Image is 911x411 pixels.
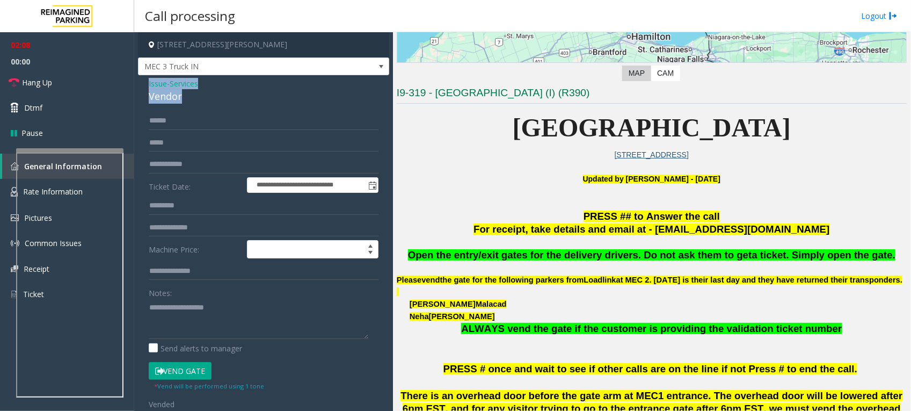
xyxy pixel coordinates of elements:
span: [GEOGRAPHIC_DATA] [513,113,791,142]
span: Open the entry/exit gates for the delivery drivers. Do not ask them to get [408,249,752,261]
span: Please [397,276,421,284]
span: vend [421,276,440,285]
div: Vendor [149,89,378,104]
img: 'icon' [11,239,19,248]
span: the gate for the following parkers from [440,276,584,284]
label: Send alerts to manager [149,343,242,354]
span: Issue [149,78,167,89]
span: Vended [149,399,174,409]
span: at MEC 2. [DATE] is their last day and they have returned their transponders. [616,276,902,284]
span: For receipt, take details and email at - [EMAIL_ADDRESS][DOMAIN_NAME] [473,223,829,235]
img: 'icon' [11,290,18,299]
h4: [STREET_ADDRESS][PERSON_NAME] [138,32,389,57]
label: Notes: [149,284,172,299]
a: Logout [861,10,898,21]
h3: I9-319 - [GEOGRAPHIC_DATA] (I) (R390) [397,86,907,104]
label: Map [622,66,651,81]
b: Updated by [PERSON_NAME] - [DATE] [583,175,720,183]
img: 'icon' [11,265,18,272]
img: 'icon' [11,187,18,197]
h3: Call processing [140,3,240,29]
span: Toggle popup [366,178,378,193]
span: - [167,78,198,89]
a: General Information [2,154,134,179]
span: Neha [410,312,429,321]
img: 'icon' [11,162,19,170]
span: [PERSON_NAME] [410,300,476,308]
img: logout [889,10,898,21]
small: Vend will be performed using 1 tone [154,382,264,390]
span: a ticket. Simply open the gate. [752,249,895,261]
span: ALWAYS vend the gate if the customer is providing the validation ticket number [461,323,842,334]
a: [STREET_ADDRESS] [615,150,689,159]
span: Dtmf [24,102,42,113]
span: PRESS ## to Answer the call [584,211,720,222]
label: CAM [651,66,680,81]
span: [PERSON_NAME] [429,312,495,321]
span: Pause [21,127,43,139]
img: 'icon' [11,214,19,221]
span: Hang Up [22,77,52,88]
span: MEC 3 Truck IN [139,58,339,75]
span: Increase value [363,241,378,249]
span: Services [170,78,198,89]
span: PRESS # once and wait to see if other calls are on the line if not Press # to end the call. [443,363,857,374]
label: Machine Price: [146,240,244,258]
span: Loadlink [584,276,616,285]
span: Decrease value [363,249,378,258]
span: Malacad [476,300,507,309]
label: Ticket Date: [146,177,244,193]
button: Vend Gate [149,362,212,380]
